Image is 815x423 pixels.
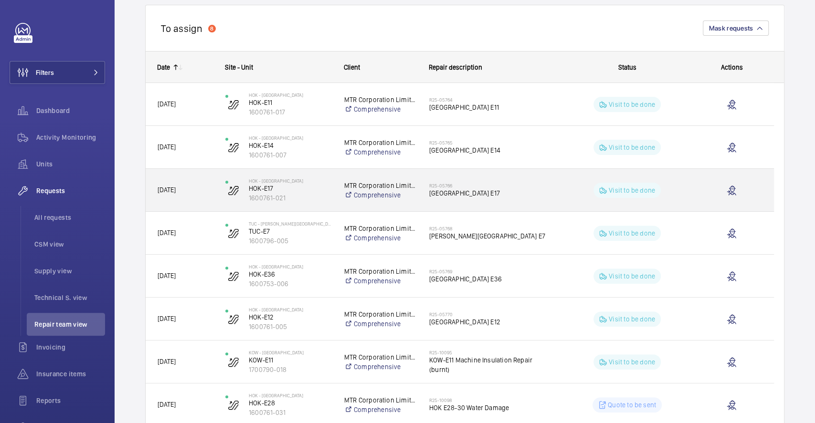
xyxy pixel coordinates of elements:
[249,92,332,98] p: HOK - [GEOGRAPHIC_DATA]
[429,403,553,413] span: HOK E28-30 Water Damage
[609,143,655,152] p: Visit to be done
[36,68,54,77] span: Filters
[158,358,176,365] span: [DATE]
[429,397,553,403] h2: R25-10098
[158,401,176,408] span: [DATE]
[249,365,332,374] p: 1700790-018
[228,356,239,368] img: escalator.svg
[344,104,417,114] a: Comprehensive
[36,159,105,169] span: Units
[249,178,332,184] p: HOK - [GEOGRAPHIC_DATA]
[249,98,332,107] p: HOK-E11
[228,185,239,196] img: escalator.svg
[344,224,417,233] p: MTR Corporation Limited
[34,213,105,222] span: All requests
[249,264,332,269] p: HOK - [GEOGRAPHIC_DATA]
[429,350,553,355] h2: R25-10095
[36,106,105,115] span: Dashboard
[609,228,655,238] p: Visit to be done
[344,310,417,319] p: MTR Corporation Limited
[344,276,417,286] a: Comprehensive
[429,140,553,145] h2: R25-05765
[34,320,105,329] span: Repair team view
[249,193,332,203] p: 1600761-021
[703,21,769,36] button: Mask requests
[429,268,553,274] h2: R25-05769
[10,61,105,84] button: Filters
[249,141,332,150] p: HOK-E14
[429,231,553,241] span: [PERSON_NAME][GEOGRAPHIC_DATA] E7
[429,188,553,198] span: [GEOGRAPHIC_DATA] E17
[429,183,553,188] h2: R25-05766
[429,317,553,327] span: [GEOGRAPHIC_DATA] E12
[249,279,332,289] p: 1600753-006
[344,362,417,371] a: Comprehensive
[249,350,332,355] p: KOW - [GEOGRAPHIC_DATA]
[228,142,239,153] img: escalator.svg
[429,145,553,155] span: [GEOGRAPHIC_DATA] E14
[158,315,176,322] span: [DATE]
[249,227,332,236] p: TUC-E7
[158,186,176,194] span: [DATE]
[721,63,743,71] span: Actions
[249,307,332,312] p: HOK - [GEOGRAPHIC_DATA]
[429,355,553,374] span: KOW-E11 Machine Insulation Repair (burnt)
[344,95,417,104] p: MTR Corporation Limited
[249,269,332,279] p: HOK-E36
[344,405,417,414] a: Comprehensive
[249,398,332,408] p: HOK-E28
[228,313,239,325] img: escalator.svg
[249,408,332,417] p: 1600761-031
[34,266,105,276] span: Supply view
[225,63,253,71] span: Site - Unit
[249,312,332,322] p: HOK-E12
[344,267,417,276] p: MTR Corporation Limited
[208,25,216,32] div: 8
[709,24,753,32] span: Mask requests
[228,99,239,110] img: escalator.svg
[36,396,105,405] span: Reports
[249,135,332,141] p: HOK - [GEOGRAPHIC_DATA]
[609,100,655,109] p: Visit to be done
[36,369,105,379] span: Insurance items
[608,400,656,410] p: Quote to be sent
[249,236,332,246] p: 1600796-005
[158,272,176,279] span: [DATE]
[249,107,332,117] p: 1600761-017
[344,147,417,157] a: Comprehensive
[249,221,332,227] p: TUC - [PERSON_NAME][GEOGRAPHIC_DATA]
[344,63,360,71] span: Client
[618,63,636,71] span: Status
[344,190,417,200] a: Comprehensive
[344,233,417,243] a: Comprehensive
[36,186,105,196] span: Requests
[249,150,332,160] p: 1600761-007
[34,293,105,302] span: Technical S. view
[609,314,655,324] p: Visit to be done
[161,22,202,34] h2: To assign
[249,184,332,193] p: HOK-E17
[249,392,332,398] p: HOK - [GEOGRAPHIC_DATA]
[228,227,239,239] img: escalator.svg
[34,239,105,249] span: CSM view
[609,357,655,367] p: Visit to be done
[429,226,553,231] h2: R25-05768
[249,322,332,331] p: 1600761-005
[429,63,482,71] span: Repair description
[157,63,170,71] div: Date
[344,352,417,362] p: MTR Corporation Limited
[344,138,417,147] p: MTR Corporation Limited
[609,186,655,195] p: Visit to be done
[429,97,553,103] h2: R25-05764
[36,133,105,142] span: Activity Monitoring
[158,229,176,237] span: [DATE]
[609,271,655,281] p: Visit to be done
[344,181,417,190] p: MTR Corporation Limited
[228,270,239,282] img: escalator.svg
[36,342,105,352] span: Invoicing
[429,311,553,317] h2: R25-05770
[429,274,553,284] span: [GEOGRAPHIC_DATA] E36
[158,100,176,108] span: [DATE]
[344,395,417,405] p: MTR Corporation Limited
[429,103,553,112] span: [GEOGRAPHIC_DATA] E11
